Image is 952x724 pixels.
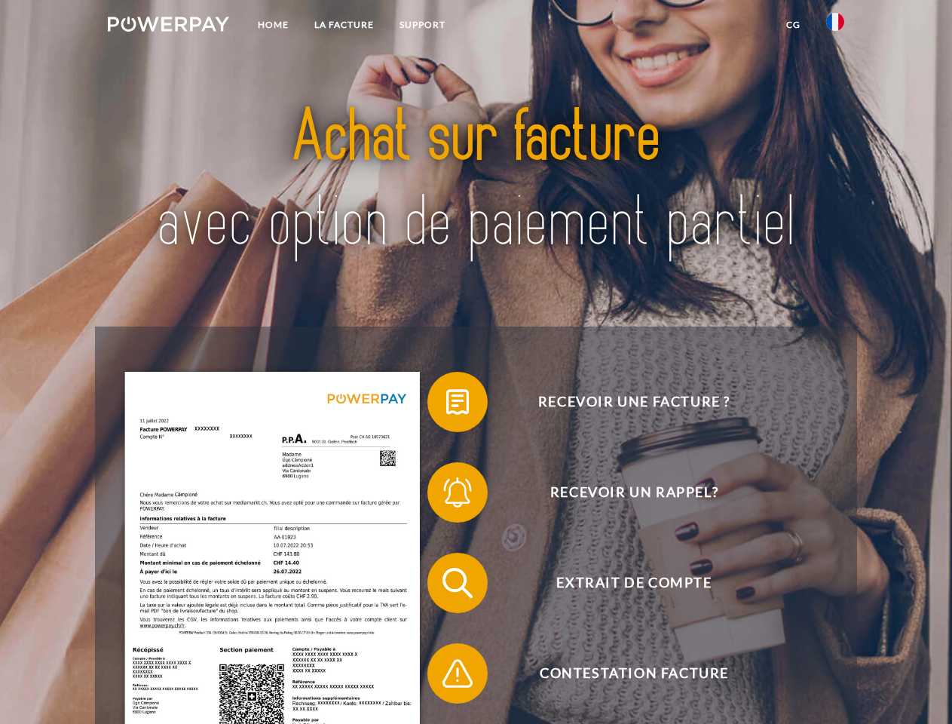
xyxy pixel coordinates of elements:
[427,372,819,432] button: Recevoir une facture ?
[773,11,813,38] a: CG
[245,11,302,38] a: Home
[144,72,808,289] img: title-powerpay_fr.svg
[439,383,476,421] img: qb_bill.svg
[427,643,819,704] button: Contestation Facture
[387,11,458,38] a: Support
[439,655,476,692] img: qb_warning.svg
[449,462,819,523] span: Recevoir un rappel?
[302,11,387,38] a: LA FACTURE
[427,553,819,613] button: Extrait de compte
[449,643,819,704] span: Contestation Facture
[449,372,819,432] span: Recevoir une facture ?
[108,17,229,32] img: logo-powerpay-white.svg
[439,474,476,511] img: qb_bell.svg
[449,553,819,613] span: Extrait de compte
[427,462,819,523] button: Recevoir un rappel?
[826,13,844,31] img: fr
[439,564,476,602] img: qb_search.svg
